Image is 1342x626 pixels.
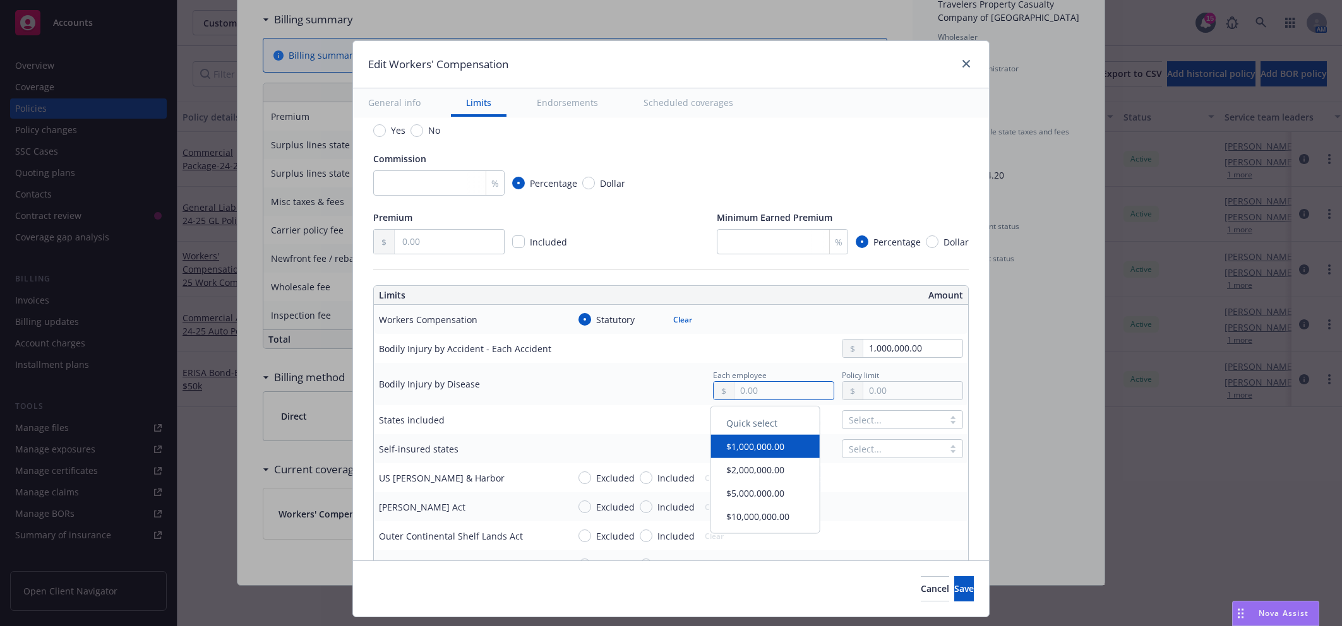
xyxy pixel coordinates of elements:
[578,558,591,571] input: Excluded
[863,340,962,357] input: 0.00
[373,153,426,165] span: Commission
[578,313,591,326] input: Statutory
[379,500,465,514] div: [PERSON_NAME] Act
[373,124,386,137] input: Yes
[379,377,480,391] div: Bodily Injury by Disease
[856,235,868,248] input: Percentage
[373,211,412,223] span: Premium
[600,177,625,190] span: Dollar
[842,370,879,381] span: Policy limit
[353,88,436,117] button: General info
[711,435,820,458] button: $1,000,000.00
[863,382,962,399] input: 0.00
[451,88,506,117] button: Limits
[578,471,591,484] input: Excluded
[522,88,613,117] button: Endorsements
[640,529,652,542] input: Included
[379,442,458,456] div: Self-insured states
[374,286,611,305] th: Limits
[1232,601,1319,626] button: Nova Assist
[711,411,820,435] div: Quick select
[711,481,820,505] button: $5,000,000.00
[368,56,508,73] h1: Edit Workers' Compensation
[1259,608,1309,618] span: Nova Assist
[379,342,551,355] div: Bodily Injury by Accident - Each Accident
[596,529,635,543] span: Excluded
[379,471,505,485] div: US [PERSON_NAME] & Harbor
[657,558,695,572] span: Included
[734,382,834,399] input: 0.00
[395,230,504,254] input: 0.00
[530,236,567,248] span: Included
[530,177,577,190] span: Percentage
[1233,601,1249,625] div: Drag to move
[410,124,423,137] input: No
[657,529,695,543] span: Included
[596,313,635,326] span: Statutory
[666,310,700,328] button: Clear
[428,124,440,137] span: No
[391,124,405,137] span: Yes
[835,235,842,249] span: %
[596,500,635,514] span: Excluded
[578,500,591,513] input: Excluded
[578,529,591,542] input: Excluded
[491,177,499,190] span: %
[582,177,595,189] input: Dollar
[873,235,921,249] span: Percentage
[657,471,695,485] span: Included
[677,286,968,305] th: Amount
[640,558,652,571] input: Included
[596,558,635,572] span: Excluded
[711,458,820,481] button: $2,000,000.00
[711,505,820,528] button: $10,000,000.00
[640,471,652,484] input: Included
[379,413,445,427] div: States included
[379,529,523,543] div: Outer Continental Shelf Lands Act
[713,370,767,381] span: Each employee
[379,313,477,326] div: Workers Compensation
[596,471,635,485] span: Excluded
[717,211,832,223] span: Minimum Earned Premium
[628,88,748,117] button: Scheduled coverages
[640,500,652,513] input: Included
[657,500,695,514] span: Included
[512,177,525,189] input: Percentage
[379,558,517,572] div: Foreign Voluntary Compensation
